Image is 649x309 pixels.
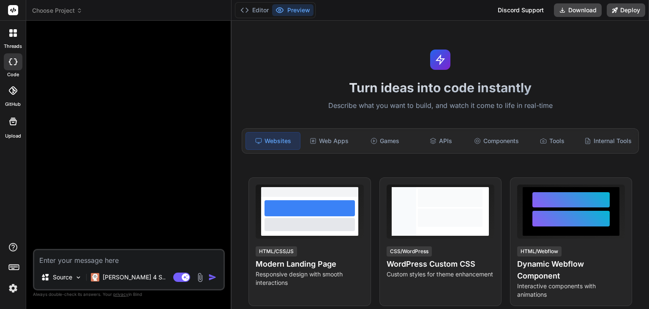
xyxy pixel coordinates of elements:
[5,101,21,108] label: GitHub
[113,292,128,297] span: privacy
[387,246,432,257] div: CSS/WordPress
[414,132,468,150] div: APIs
[387,270,494,279] p: Custom styles for theme enhancement
[493,3,549,17] div: Discord Support
[32,6,82,15] span: Choose Project
[469,132,524,150] div: Components
[554,3,602,17] button: Download
[237,80,644,95] h1: Turn ideas into code instantly
[581,132,635,150] div: Internal Tools
[525,132,579,150] div: Tools
[517,246,562,257] div: HTML/Webflow
[272,4,314,16] button: Preview
[387,258,494,270] h4: WordPress Custom CSS
[91,273,99,281] img: Claude 4 Sonnet
[256,246,297,257] div: HTML/CSS/JS
[195,273,205,282] img: attachment
[245,132,300,150] div: Websites
[517,258,625,282] h4: Dynamic Webflow Component
[6,281,20,295] img: settings
[237,4,272,16] button: Editor
[33,290,225,298] p: Always double-check its answers. Your in Bind
[607,3,645,17] button: Deploy
[4,43,22,50] label: threads
[517,282,625,299] p: Interactive components with animations
[256,258,363,270] h4: Modern Landing Page
[53,273,72,281] p: Source
[5,132,21,140] label: Upload
[208,273,217,281] img: icon
[75,274,82,281] img: Pick Models
[358,132,412,150] div: Games
[237,100,644,111] p: Describe what you want to build, and watch it come to life in real-time
[302,132,356,150] div: Web Apps
[103,273,166,281] p: [PERSON_NAME] 4 S..
[256,270,363,287] p: Responsive design with smooth interactions
[7,71,19,78] label: code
